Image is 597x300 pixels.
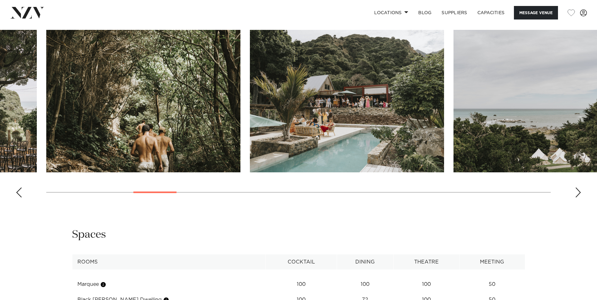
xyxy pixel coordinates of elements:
[250,30,444,172] swiper-slide: 7 / 29
[459,254,525,270] th: Meeting
[514,6,558,19] button: Message Venue
[46,30,240,172] swiper-slide: 6 / 29
[72,254,266,270] th: Rooms
[393,254,459,270] th: Theatre
[10,7,44,18] img: nzv-logo.png
[337,277,393,292] td: 100
[369,6,413,19] a: Locations
[413,6,436,19] a: BLOG
[72,277,266,292] td: Marquee
[72,228,106,242] h2: Spaces
[436,6,472,19] a: SUPPLIERS
[393,277,459,292] td: 100
[472,6,510,19] a: Capacities
[337,254,393,270] th: Dining
[459,277,525,292] td: 50
[266,254,337,270] th: Cocktail
[266,277,337,292] td: 100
